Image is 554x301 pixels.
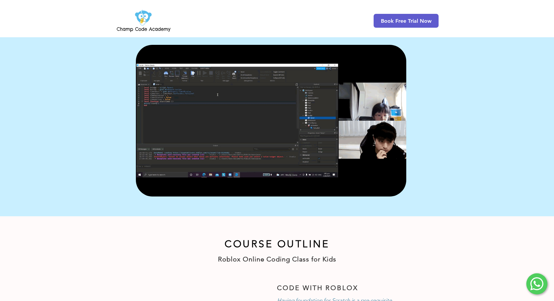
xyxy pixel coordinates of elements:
span: CODE WITH ROBLOX [277,284,358,292]
span: Roblox Online Coding Class for Kids [218,255,336,263]
img: FINAL Roblox Page Squid game 15s 23.3mb gif.gif [136,45,406,196]
span: Book Free Trial Now [381,18,432,24]
img: Champ Code Academy Logo PNG.png [115,8,172,34]
span: COURSE OUTLINE [225,238,329,250]
a: Book Free Trial Now [374,14,439,28]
